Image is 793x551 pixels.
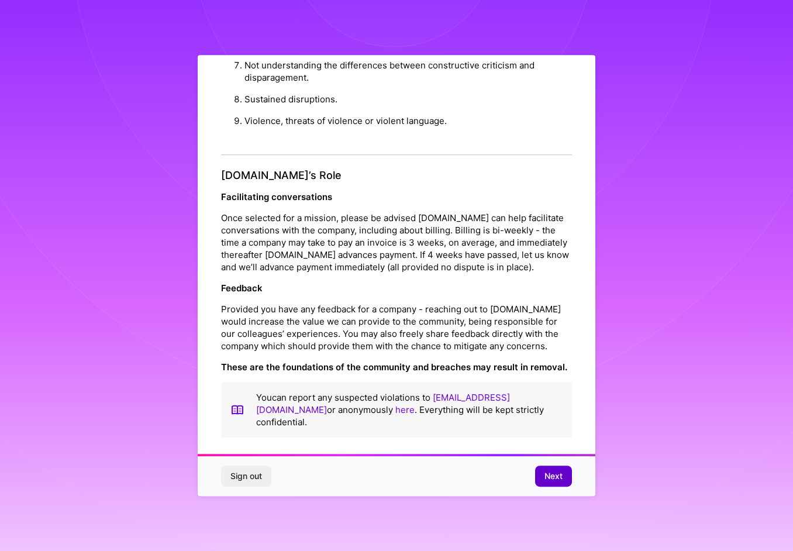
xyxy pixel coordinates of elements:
[221,212,572,274] p: Once selected for a mission, please be advised [DOMAIN_NAME] can help facilitate conversations wi...
[221,283,263,294] strong: Feedback
[230,392,244,429] img: book icon
[544,470,563,482] span: Next
[221,362,567,373] strong: These are the foundations of the community and breaches may result in removal.
[535,466,572,487] button: Next
[244,88,572,110] li: Sustained disruptions.
[221,466,271,487] button: Sign out
[221,304,572,353] p: Provided you have any feedback for a company - reaching out to [DOMAIN_NAME] would increase the v...
[221,192,332,203] strong: Facilitating conversations
[256,392,510,416] a: [EMAIL_ADDRESS][DOMAIN_NAME]
[244,54,572,88] li: Not understanding the differences between constructive criticism and disparagement.
[244,110,572,132] li: Violence, threats of violence or violent language.
[395,405,415,416] a: here
[230,470,262,482] span: Sign out
[256,392,563,429] p: You can report any suspected violations to or anonymously . Everything will be kept strictly conf...
[221,169,572,182] h4: [DOMAIN_NAME]’s Role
